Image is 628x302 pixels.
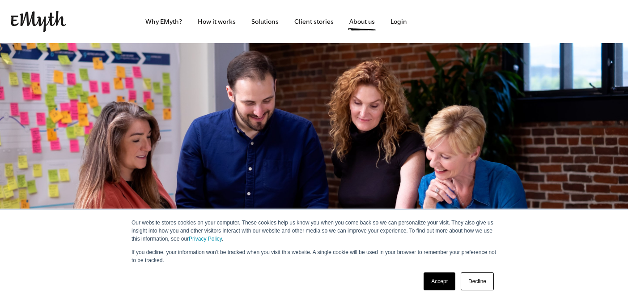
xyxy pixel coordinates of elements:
[425,12,519,31] iframe: Embedded CTA
[11,11,66,32] img: EMyth
[189,236,222,242] a: Privacy Policy
[132,219,496,243] p: Our website stores cookies on your computer. These cookies help us know you when you come back so...
[132,248,496,264] p: If you decline, your information won’t be tracked when you visit this website. A single cookie wi...
[461,272,494,290] a: Decline
[523,12,617,31] iframe: Embedded CTA
[424,272,455,290] a: Accept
